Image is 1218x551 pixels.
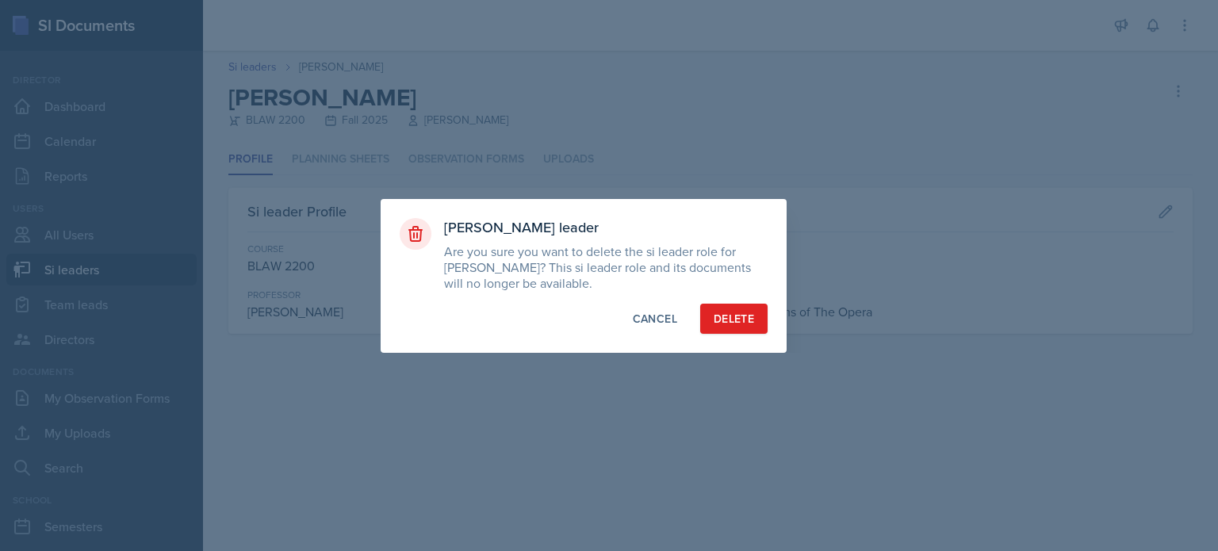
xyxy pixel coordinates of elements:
button: Cancel [619,304,691,334]
h3: [PERSON_NAME] leader [444,218,768,237]
p: Are you sure you want to delete the si leader role for [PERSON_NAME]? This si leader role and its... [444,243,768,291]
div: Delete [714,311,754,327]
button: Delete [700,304,768,334]
div: Cancel [633,311,677,327]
